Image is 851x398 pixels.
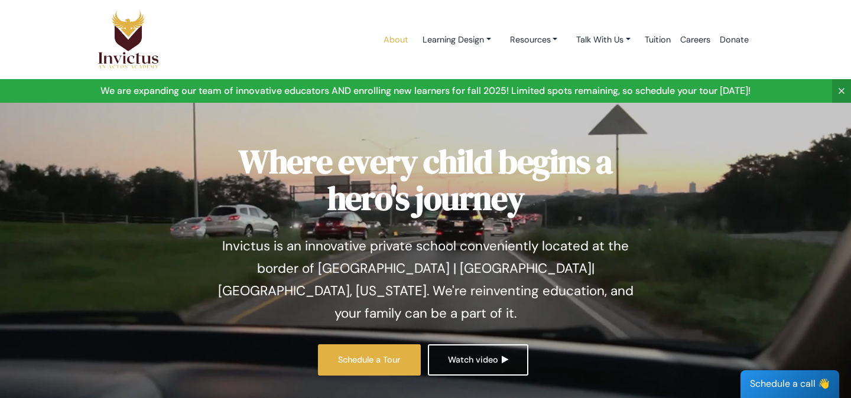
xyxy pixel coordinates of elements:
[501,29,567,51] a: Resources
[640,15,675,65] a: Tuition
[318,344,421,376] a: Schedule a Tour
[740,370,839,398] div: Schedule a call 👋
[715,15,753,65] a: Donate
[413,29,501,51] a: Learning Design
[567,29,640,51] a: Talk With Us
[210,143,641,216] h1: Where every child begins a hero's journey
[210,235,641,325] p: Invictus is an innovative private school conveniently located at the border of [GEOGRAPHIC_DATA] ...
[675,15,715,65] a: Careers
[98,10,159,69] img: Logo
[379,15,413,65] a: About
[428,344,528,376] a: Watch video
